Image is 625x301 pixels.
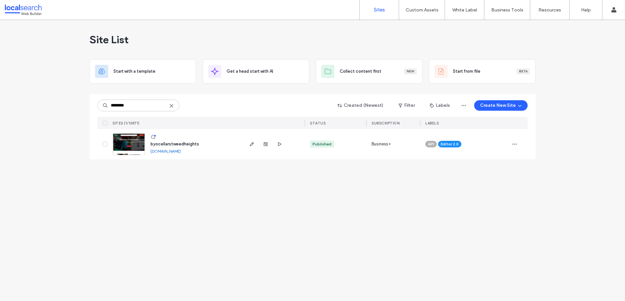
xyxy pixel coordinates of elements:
[425,121,439,125] span: LABELS
[538,7,561,13] label: Resources
[453,68,480,75] span: Start from file
[452,7,477,13] label: White Label
[429,59,535,84] div: Start from fileBeta
[491,7,523,13] label: Business Tools
[424,100,456,111] button: Labels
[316,59,422,84] div: Collect content firstNew
[392,100,421,111] button: Filter
[112,121,140,125] span: SITES (1/13871)
[474,100,528,111] button: Create New Site
[113,68,155,75] span: Start with a template
[428,141,434,147] span: API
[227,68,273,75] span: Get a head start with AI
[581,7,591,13] label: Help
[340,68,381,75] span: Collect content first
[516,68,530,74] div: Beta
[151,149,181,154] a: [DOMAIN_NAME]
[203,59,309,84] div: Get a head start with AI
[90,33,129,46] span: Site List
[372,141,391,147] span: Business+
[90,59,196,84] div: Start with a template
[441,141,459,147] span: Editor 2.0
[332,100,389,111] button: Created (Newest)
[406,7,438,13] label: Custom Assets
[151,141,199,146] a: byocellarstweedheights
[404,68,417,74] div: New
[372,121,399,125] span: SUBSCRIPTION
[312,141,332,147] div: Published
[374,7,385,13] label: Sites
[310,121,326,125] span: STATUS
